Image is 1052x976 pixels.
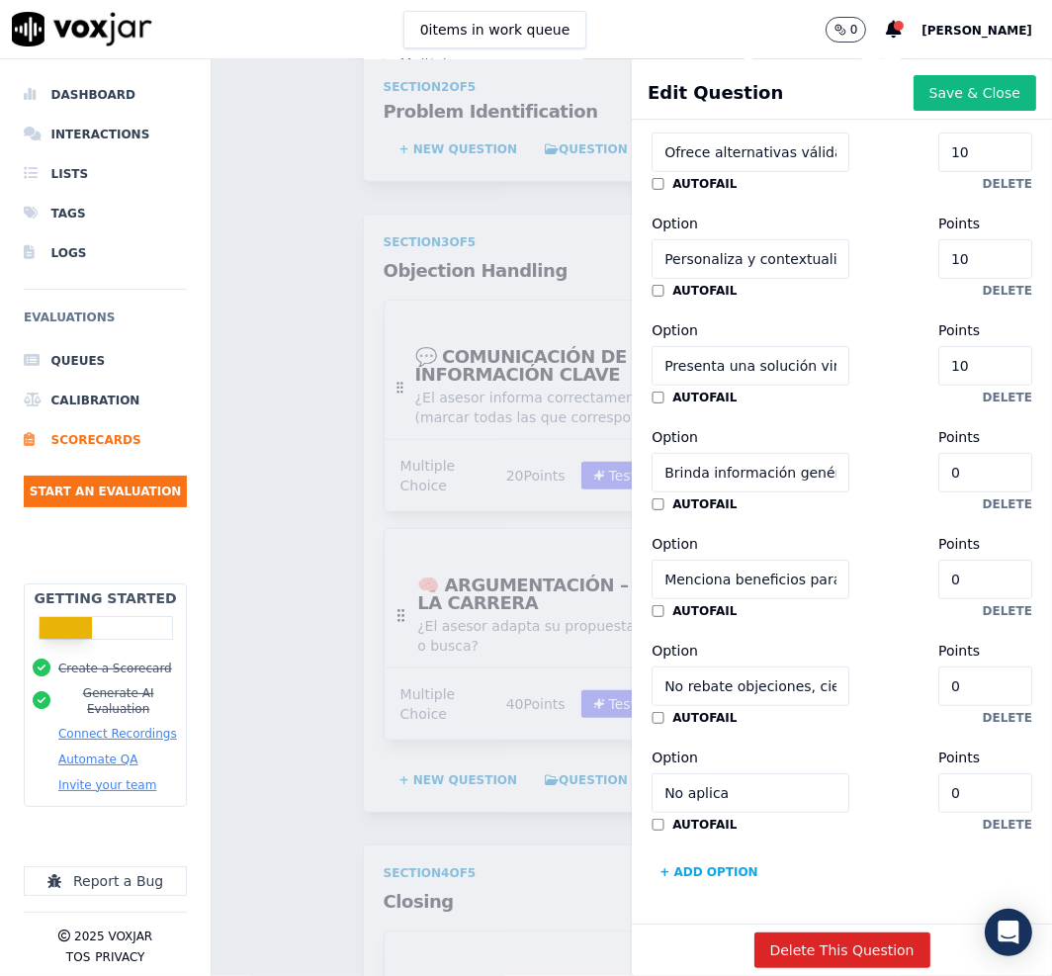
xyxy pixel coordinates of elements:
button: delete [983,390,1032,405]
img: voxjar logo [12,12,152,46]
button: Invite your team [58,777,156,793]
h2: Getting Started [35,588,177,608]
button: 0 [826,17,887,43]
button: 0items in work queue [403,11,587,48]
button: Generate AI Evaluation [58,685,178,717]
button: Save & Close [914,75,1036,111]
label: Option [652,750,698,765]
button: TOS [66,949,90,965]
a: Dashboard [24,75,187,115]
label: Points [938,643,980,659]
button: Delete This Question [754,932,930,968]
a: Tags [24,194,187,233]
button: delete [983,176,1032,192]
label: Option [652,429,698,445]
label: autofail [672,283,737,299]
button: delete [983,496,1032,512]
button: delete [983,283,1032,299]
button: Start an Evaluation [24,476,187,507]
label: Option [652,322,698,338]
p: 0 [850,22,858,38]
label: Points [938,322,980,338]
h6: Evaluations [24,306,187,341]
h1: Edit Question [648,79,783,107]
a: Queues [24,341,187,381]
a: Scorecards [24,420,187,460]
a: Calibration [24,381,187,420]
button: Report a Bug [24,866,187,896]
div: Open Intercom Messenger [985,909,1032,956]
a: Logs [24,233,187,273]
button: [PERSON_NAME] [921,18,1052,42]
span: [PERSON_NAME] [921,24,1032,38]
p: 2025 Voxjar [74,929,152,944]
label: autofail [672,817,737,833]
button: Create a Scorecard [58,661,172,676]
label: Points [938,216,980,231]
a: Interactions [24,115,187,154]
label: Option [652,643,698,659]
a: Lists [24,154,187,194]
button: Automate QA [58,752,137,767]
label: Points [938,536,980,552]
button: + Add option [652,856,766,888]
button: delete [983,603,1032,619]
button: delete [983,817,1032,833]
label: autofail [672,496,737,512]
label: autofail [672,603,737,619]
label: autofail [672,390,737,405]
label: Option [652,216,698,231]
button: Privacy [95,949,144,965]
button: delete [983,710,1032,726]
label: Points [938,429,980,445]
label: autofail [672,176,737,192]
button: 0 [826,17,867,43]
button: Connect Recordings [58,726,177,742]
label: Option [652,536,698,552]
label: autofail [672,710,737,726]
label: Points [938,750,980,765]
